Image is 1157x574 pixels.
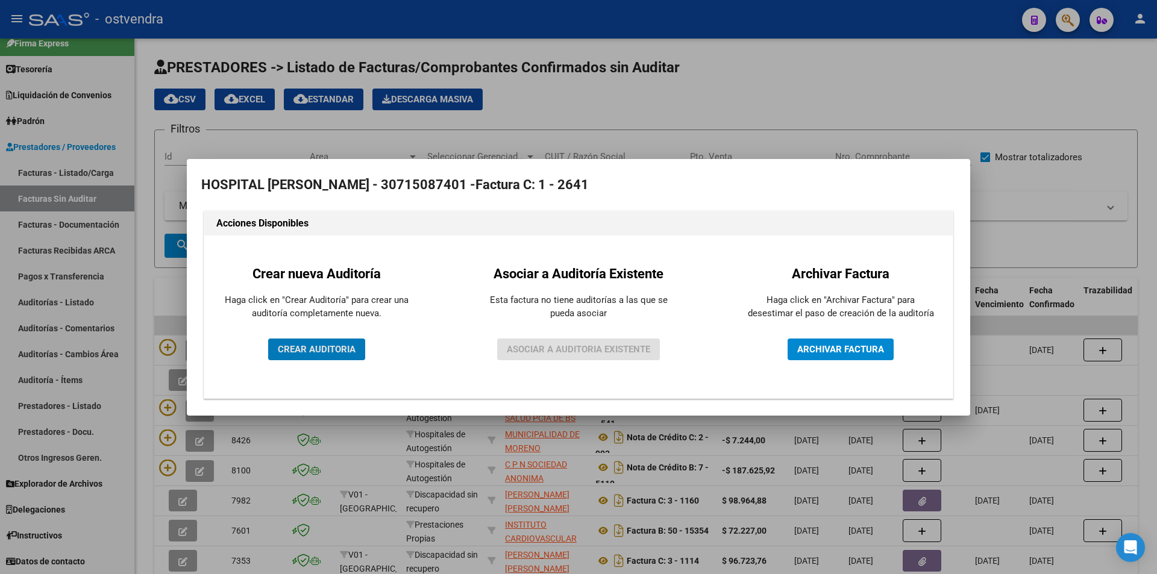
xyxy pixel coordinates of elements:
[278,344,356,355] span: CREAR AUDITORIA
[201,173,956,196] h2: HOSPITAL [PERSON_NAME] - 30715087401 -
[1116,533,1145,562] div: Open Intercom Messenger
[485,293,672,320] p: Esta factura no tiene auditorías a las que se pueda asociar
[788,338,894,360] button: ARCHIVAR FACTURA
[797,344,884,355] span: ARCHIVAR FACTURA
[268,338,365,360] button: CREAR AUDITORIA
[223,293,410,320] p: Haga click en "Crear Auditoría" para crear una auditoría completamente nueva.
[223,264,410,284] h2: Crear nueva Auditoría
[216,216,941,231] h1: Acciones Disponibles
[507,344,650,355] span: ASOCIAR A AUDITORIA EXISTENTE
[497,338,660,360] button: ASOCIAR A AUDITORIA EXISTENTE
[475,177,589,192] strong: Factura C: 1 - 2641
[747,293,934,320] p: Haga click en "Archivar Factura" para desestimar el paso de creación de la auditoría
[747,264,934,284] h2: Archivar Factura
[485,264,672,284] h2: Asociar a Auditoría Existente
